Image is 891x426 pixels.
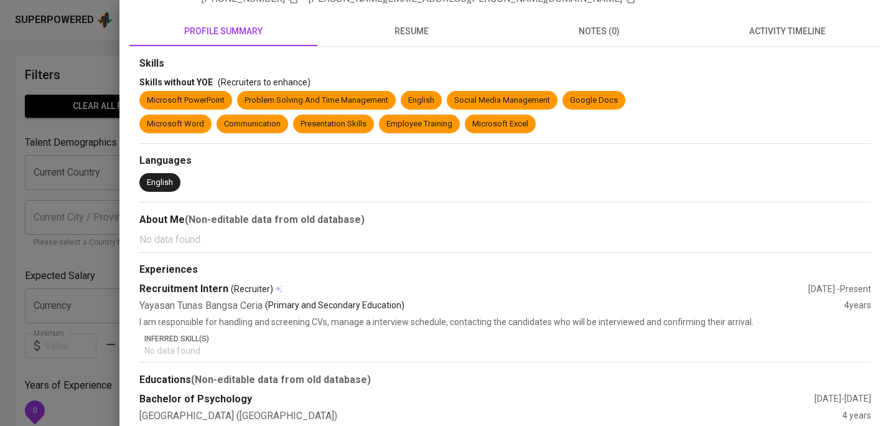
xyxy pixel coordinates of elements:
[147,95,225,107] div: Microsoft PowerPoint
[842,409,871,424] div: 4 years
[224,118,281,130] div: Communication
[472,118,528,130] div: Microsoft Excel
[139,57,871,71] div: Skills
[139,316,871,328] p: I am responsible for handling and screening CVs, manage a interview schedule, contacting the cand...
[139,232,871,247] p: No data found.
[408,95,434,107] div: English
[231,283,273,295] span: (Recruiter)
[139,212,871,227] div: About Me
[301,118,366,130] div: Presentation Skills
[139,392,814,407] div: Bachelor of Psychology
[139,299,844,313] div: Yayasan Tunas Bangsa Ceria
[325,24,498,39] span: resume
[147,177,173,189] div: English
[139,77,213,87] span: Skills without YOE
[808,283,871,295] div: [DATE] - Present
[814,394,871,404] span: [DATE] - [DATE]
[386,118,452,130] div: Employee Training
[570,95,618,107] div: Google Docs
[147,118,204,130] div: Microsoft Word
[144,333,871,344] p: Inferred Skill(s)
[245,95,388,107] div: Problem Solving And Time Management
[454,95,550,107] div: Social Media Management
[513,24,686,39] span: notes (0)
[139,154,871,168] div: Languages
[144,344,871,357] p: No data found.
[185,214,365,225] b: (Non-editable data from old database)
[139,282,808,296] div: Recruitment Intern
[701,24,874,39] span: activity timeline
[139,409,842,424] div: [GEOGRAPHIC_DATA] ([GEOGRAPHIC_DATA])
[265,299,404,313] p: (Primary and Secondary Education)
[139,263,871,277] div: Experiences
[218,77,310,87] span: (Recruiters to enhance)
[844,299,871,313] div: 4 years
[139,372,871,387] div: Educations
[137,24,310,39] span: profile summary
[191,374,371,386] b: (Non-editable data from old database)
